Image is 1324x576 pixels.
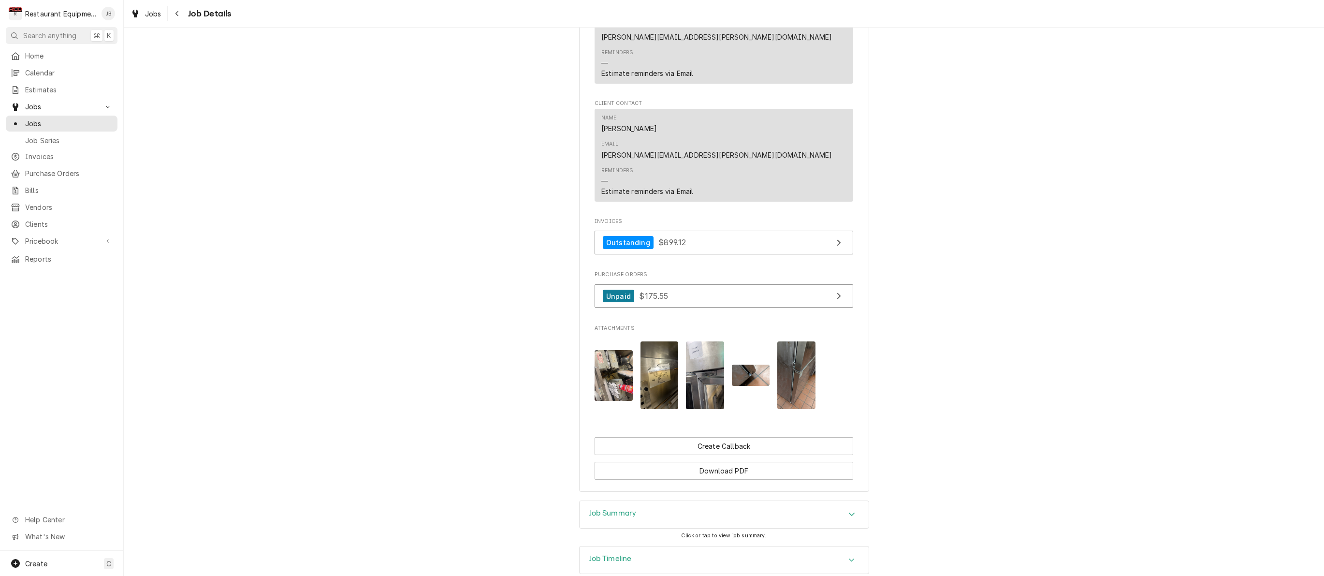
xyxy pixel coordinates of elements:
[6,148,117,164] a: Invoices
[6,165,117,181] a: Purchase Orders
[595,218,853,225] span: Invoices
[601,140,618,148] div: Email
[6,133,117,148] a: Job Series
[6,233,117,249] a: Go to Pricebook
[6,27,117,44] button: Search anything⌘K
[601,22,832,42] div: Email
[23,30,76,41] span: Search anything
[6,199,117,215] a: Vendors
[6,182,117,198] a: Bills
[145,9,161,19] span: Jobs
[6,529,117,545] a: Go to What's New
[102,7,115,20] div: Jaired Brunty's Avatar
[595,437,853,480] div: Button Group
[25,85,113,95] span: Estimates
[601,33,832,41] a: [PERSON_NAME][EMAIL_ADDRESS][PERSON_NAME][DOMAIN_NAME]
[6,99,117,115] a: Go to Jobs
[6,82,117,98] a: Estimates
[579,546,869,574] div: Job Timeline
[6,216,117,232] a: Clients
[25,168,113,178] span: Purchase Orders
[601,58,608,68] div: —
[686,341,724,409] img: Yvt0hVYQaqvRRMIEXGXA
[595,325,853,332] span: Attachments
[25,515,112,525] span: Help Center
[25,9,96,19] div: Restaurant Equipment Diagnostics
[170,6,185,21] button: Navigate back
[601,176,608,186] div: —
[601,186,693,196] div: Estimate reminders via Email
[25,135,113,146] span: Job Series
[595,271,853,279] span: Purchase Orders
[6,65,117,81] a: Calendar
[580,501,869,528] div: Accordion Header
[25,532,112,542] span: What's New
[595,109,853,206] div: Client Contact List
[6,48,117,64] a: Home
[25,102,98,112] span: Jobs
[580,546,869,574] div: Accordion Header
[595,231,853,254] a: View Invoice
[595,325,853,417] div: Attachments
[6,251,117,267] a: Reports
[601,114,617,122] div: Name
[93,30,100,41] span: ⌘
[9,7,22,20] div: R
[595,462,853,480] button: Download PDF
[595,350,633,401] img: ZxwSP83XScKmH6iHf17S
[580,546,869,574] button: Accordion Details Expand Trigger
[25,254,113,264] span: Reports
[25,185,113,195] span: Bills
[601,49,693,78] div: Reminders
[580,501,869,528] button: Accordion Details Expand Trigger
[25,236,98,246] span: Pricebook
[640,341,679,409] img: TTUct4VQauSoQegmK6uQ
[732,365,770,386] img: Xlg1V5CuSlS0DlMozjZp
[25,51,113,61] span: Home
[601,140,832,160] div: Email
[595,334,853,417] span: Attachments
[9,7,22,20] div: Restaurant Equipment Diagnostics's Avatar
[595,109,853,201] div: Contact
[102,7,115,20] div: JB
[106,559,111,569] span: C
[25,202,113,212] span: Vendors
[681,532,766,539] span: Click or tap to view job summary.
[601,114,657,133] div: Name
[595,100,853,107] span: Client Contact
[639,291,668,301] span: $175.55
[601,49,633,57] div: Reminders
[589,554,632,563] h3: Job Timeline
[595,271,853,312] div: Purchase Orders
[595,437,853,455] div: Button Group Row
[25,68,113,78] span: Calendar
[25,219,113,229] span: Clients
[595,100,853,206] div: Client Contact
[595,437,853,455] button: Create Callback
[579,501,869,529] div: Job Summary
[603,236,654,249] div: Outstanding
[185,7,232,20] span: Job Details
[601,123,657,133] div: [PERSON_NAME]
[25,560,47,568] span: Create
[25,118,113,129] span: Jobs
[601,167,633,175] div: Reminders
[127,6,165,22] a: Jobs
[595,455,853,480] div: Button Group Row
[107,30,111,41] span: K
[777,341,815,409] img: Xn5N3l1oTSGZhcEVPstx
[589,509,637,518] h3: Job Summary
[6,116,117,132] a: Jobs
[6,512,117,528] a: Go to Help Center
[595,218,853,259] div: Invoices
[603,290,634,303] div: Unpaid
[601,151,832,159] a: [PERSON_NAME][EMAIL_ADDRESS][PERSON_NAME][DOMAIN_NAME]
[601,68,693,78] div: Estimate reminders via Email
[25,151,113,162] span: Invoices
[601,167,693,196] div: Reminders
[658,237,686,247] span: $899.12
[595,284,853,308] a: View Purchase Order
